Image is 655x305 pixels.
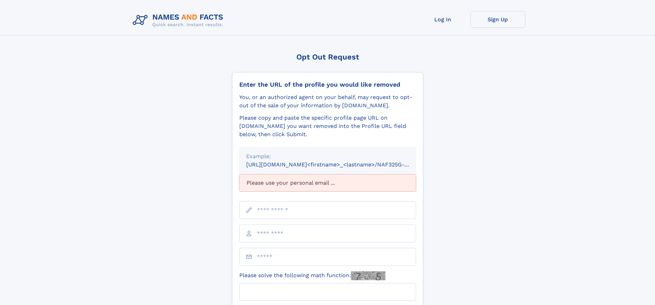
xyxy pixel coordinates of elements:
img: Logo Names and Facts [130,11,229,30]
a: Sign Up [470,11,525,28]
small: [URL][DOMAIN_NAME]<firstname>_<lastname>/NAF325G-xxxxxxxx [246,161,429,168]
div: Please use your personal email ... [239,174,416,192]
a: Log In [415,11,470,28]
label: Please solve the following math function: [239,271,385,280]
div: Opt Out Request [232,53,423,61]
div: Example: [246,152,409,161]
div: Please copy and paste the specific profile page URL on [DOMAIN_NAME] you want removed into the Pr... [239,114,416,139]
div: You, or an authorized agent on your behalf, may request to opt-out of the sale of your informatio... [239,93,416,110]
div: Enter the URL of the profile you would like removed [239,81,416,88]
